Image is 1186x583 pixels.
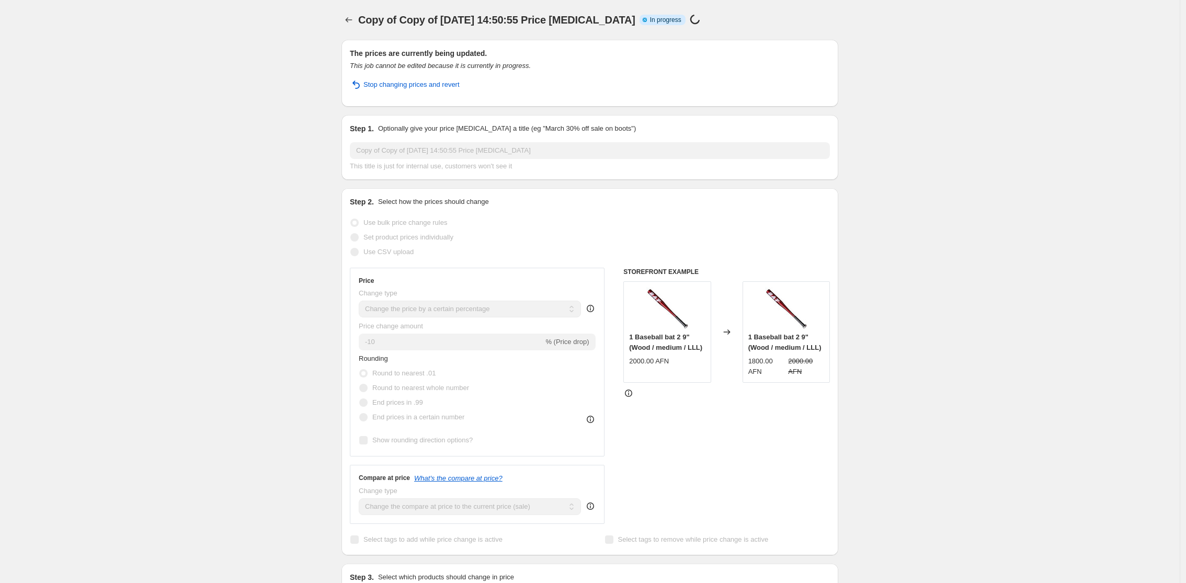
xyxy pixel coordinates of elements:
[372,384,469,392] span: Round to nearest whole number
[650,16,681,24] span: In progress
[350,142,830,159] input: 30% off holiday sale
[350,123,374,134] h2: Step 1.
[359,334,543,350] input: -15
[363,79,460,90] span: Stop changing prices and revert
[629,356,669,367] div: 2000.00 AFN
[341,13,356,27] button: Price change jobs
[748,333,822,351] span: 1 Baseball bat 2 9" (Wood / medium / LLL)
[414,474,503,482] button: What's the compare at price?
[788,356,824,377] strike: 2000.00 AFN
[623,268,830,276] h6: STOREFRONT EXAMPLE
[629,333,702,351] span: 1 Baseball bat 2 9" (Wood / medium / LLL)
[372,398,423,406] span: End prices in .99
[350,62,531,70] i: This job cannot be edited because it is currently in progress.
[372,369,436,377] span: Round to nearest .01
[363,535,503,543] span: Select tags to add while price change is active
[359,289,397,297] span: Change type
[618,535,769,543] span: Select tags to remove while price change is active
[372,436,473,444] span: Show rounding direction options?
[359,355,388,362] span: Rounding
[350,572,374,582] h2: Step 3.
[378,572,514,582] p: Select which products should change in price
[378,123,636,134] p: Optionally give your price [MEDICAL_DATA] a title (eg "March 30% off sale on boots")
[344,76,466,93] button: Stop changing prices and revert
[359,487,397,495] span: Change type
[646,287,688,329] img: bb-red_80x.jpg
[545,338,589,346] span: % (Price drop)
[359,474,410,482] h3: Compare at price
[585,501,596,511] div: help
[372,413,464,421] span: End prices in a certain number
[359,277,374,285] h3: Price
[359,322,423,330] span: Price change amount
[363,248,414,256] span: Use CSV upload
[363,219,447,226] span: Use bulk price change rules
[378,197,489,207] p: Select how the prices should change
[350,197,374,207] h2: Step 2.
[765,287,807,329] img: bb-red_80x.jpg
[350,48,830,59] h2: The prices are currently being updated.
[350,162,512,170] span: This title is just for internal use, customers won't see it
[363,233,453,241] span: Set product prices individually
[585,303,596,314] div: help
[748,356,784,377] div: 1800.00 AFN
[358,14,635,26] span: Copy of Copy of [DATE] 14:50:55 Price [MEDICAL_DATA]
